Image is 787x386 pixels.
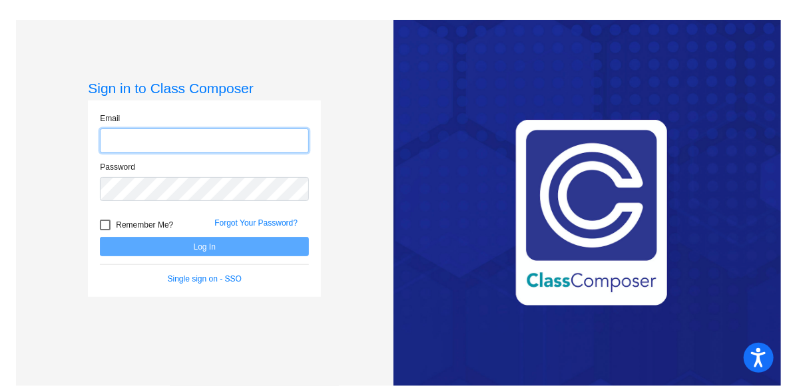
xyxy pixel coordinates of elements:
span: Remember Me? [116,217,173,233]
label: Email [100,112,120,124]
button: Log In [100,237,309,256]
a: Single sign on - SSO [168,274,242,284]
label: Password [100,161,135,173]
a: Forgot Your Password? [214,218,298,228]
h3: Sign in to Class Composer [88,80,321,96]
